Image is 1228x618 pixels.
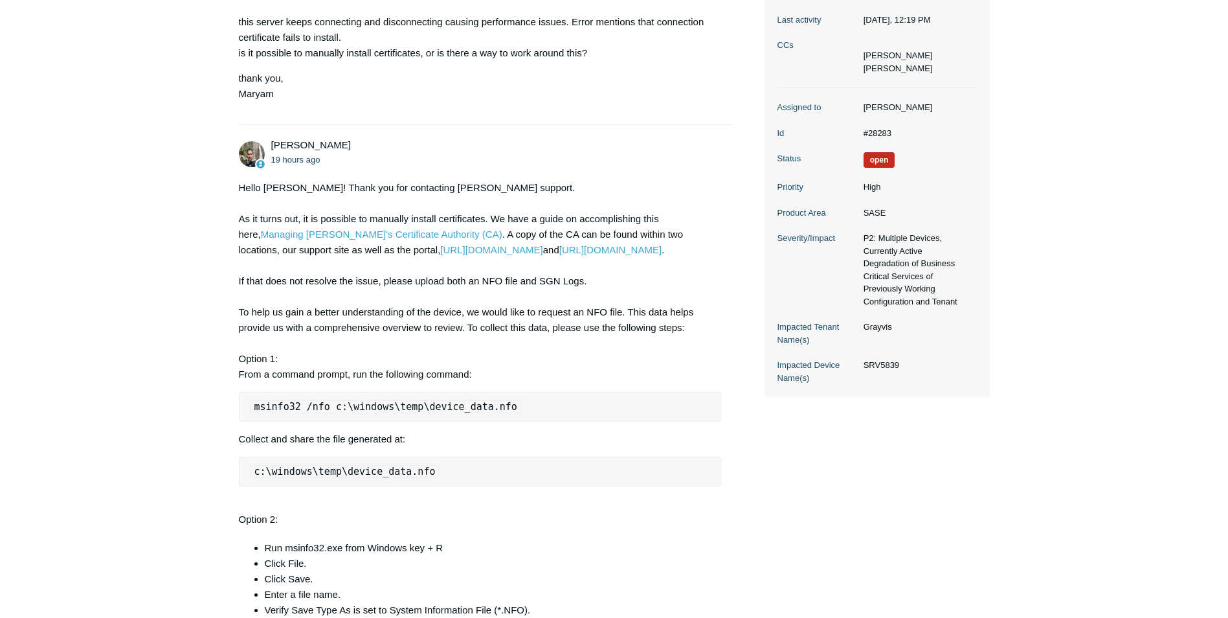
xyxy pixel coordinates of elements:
[265,571,722,587] li: Click Save.
[857,101,977,114] dd: [PERSON_NAME]
[857,321,977,334] dd: Grayvis
[777,39,857,52] dt: CCs
[265,556,722,571] li: Click File.
[559,244,662,255] a: [URL][DOMAIN_NAME]
[777,181,857,194] dt: Priority
[239,71,722,102] p: thank you, Maryam
[857,181,977,194] dd: High
[239,14,722,61] p: this server keeps connecting and disconnecting causing performance issues. Error mentions that co...
[864,15,931,25] time: 09/23/2025, 12:19
[777,232,857,245] dt: Severity/Impact
[777,14,857,27] dt: Last activity
[251,400,521,413] code: msinfo32 /nfo c:\windows\temp\device_data.nfo
[857,359,977,372] dd: SRV5839
[857,207,977,220] dd: SASE
[777,207,857,220] dt: Product Area
[265,540,722,556] li: Run msinfo32.exe from Windows key + R
[271,139,351,150] span: Michael Tjader
[777,359,857,384] dt: Impacted Device Name(s)
[864,49,933,62] li: Peter van der Linden
[857,232,977,308] dd: P2: Multiple Devices, Currently Active Degradation of Business Critical Services of Previously Wo...
[777,127,857,140] dt: Id
[864,62,933,75] li: Maryam Amiri
[857,127,977,140] dd: #28283
[777,101,857,114] dt: Assigned to
[251,465,440,478] code: c:\windows\temp\device_data.nfo
[265,602,722,618] li: Verify Save Type As is set to System Information File (*.NFO).
[440,244,542,255] a: [URL][DOMAIN_NAME]
[777,321,857,346] dt: Impacted Tenant Name(s)
[265,587,722,602] li: Enter a file name.
[777,152,857,165] dt: Status
[864,152,895,168] span: We are working on a response for you
[261,229,502,240] a: Managing [PERSON_NAME]'s Certificate Authority (CA)
[271,155,320,165] time: 09/22/2025, 17:02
